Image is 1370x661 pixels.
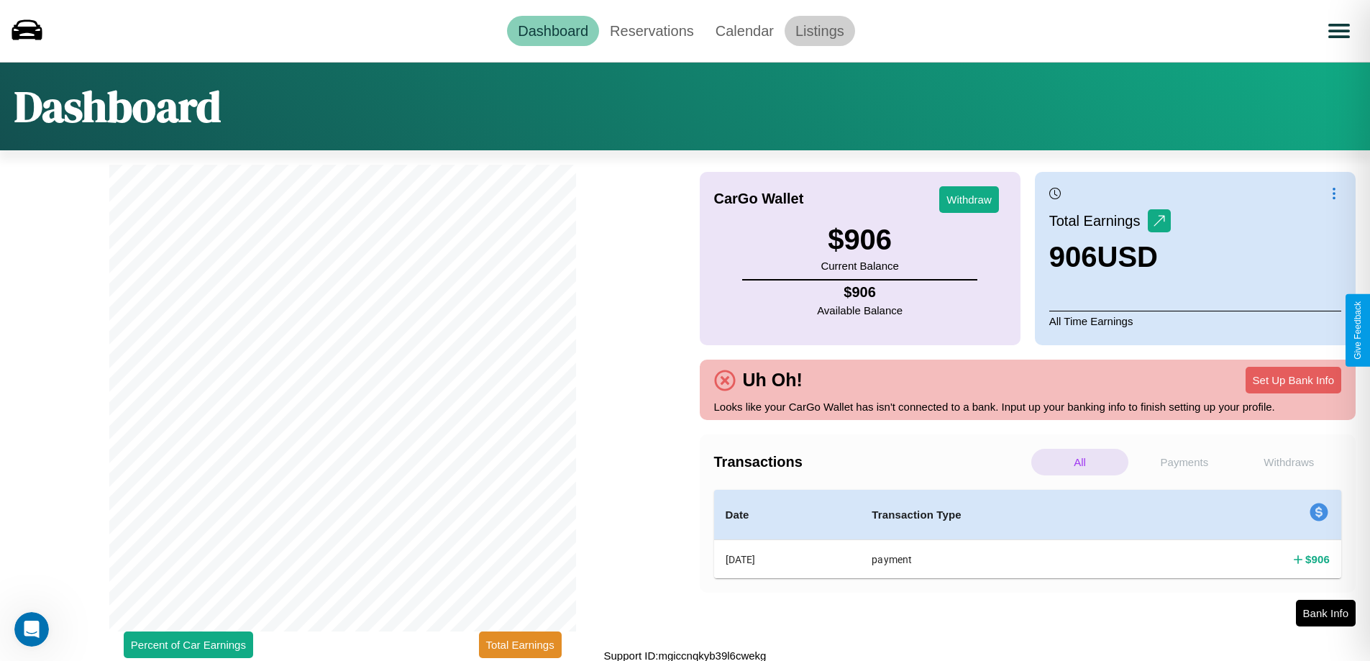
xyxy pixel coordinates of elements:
h4: Date [726,506,849,524]
p: Payments [1136,449,1233,475]
p: Total Earnings [1049,208,1148,234]
a: Reservations [599,16,705,46]
button: Bank Info [1296,600,1356,626]
h3: 906 USD [1049,241,1171,273]
th: [DATE] [714,540,861,579]
div: Give Feedback [1353,301,1363,360]
button: Withdraw [939,186,999,213]
th: payment [860,540,1171,579]
h4: $ 906 [1305,552,1330,567]
h4: Transactions [714,454,1028,470]
p: All Time Earnings [1049,311,1341,331]
h3: $ 906 [821,224,898,256]
h1: Dashboard [14,77,221,136]
table: simple table [714,490,1342,578]
h4: Transaction Type [872,506,1159,524]
a: Dashboard [507,16,599,46]
a: Calendar [705,16,785,46]
h4: $ 906 [817,284,903,301]
a: Listings [785,16,855,46]
p: Available Balance [817,301,903,320]
button: Total Earnings [479,632,562,658]
p: All [1031,449,1128,475]
h4: CarGo Wallet [714,191,804,207]
button: Set Up Bank Info [1246,367,1341,393]
p: Looks like your CarGo Wallet has isn't connected to a bank. Input up your banking info to finish ... [714,397,1342,416]
button: Open menu [1319,11,1359,51]
h4: Uh Oh! [736,370,810,391]
p: Withdraws [1241,449,1338,475]
iframe: Intercom live chat [14,612,49,647]
p: Current Balance [821,256,898,275]
button: Percent of Car Earnings [124,632,253,658]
